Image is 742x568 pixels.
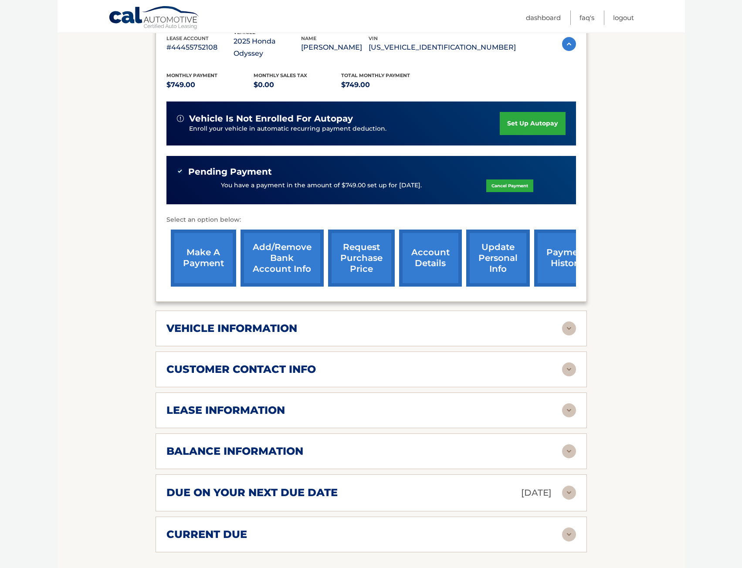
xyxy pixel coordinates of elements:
p: You have a payment in the amount of $749.00 set up for [DATE]. [221,181,422,190]
span: Pending Payment [188,166,272,177]
img: alert-white.svg [177,115,184,122]
h2: vehicle information [166,322,297,335]
span: name [301,35,316,41]
span: Monthly Payment [166,72,217,78]
img: accordion-rest.svg [562,444,576,458]
a: FAQ's [579,10,594,25]
span: Total Monthly Payment [341,72,410,78]
p: [US_VEHICLE_IDENTIFICATION_NUMBER] [369,41,516,54]
p: Select an option below: [166,215,576,225]
p: 2025 Honda Odyssey [234,35,301,60]
a: request purchase price [328,230,395,287]
a: set up autopay [500,112,565,135]
span: Monthly sales Tax [254,72,307,78]
h2: due on your next due date [166,486,338,499]
p: Enroll your vehicle in automatic recurring payment deduction. [189,124,500,134]
a: Cancel Payment [486,179,533,192]
img: accordion-rest.svg [562,527,576,541]
span: vehicle is not enrolled for autopay [189,113,353,124]
p: [PERSON_NAME] [301,41,369,54]
img: accordion-rest.svg [562,362,576,376]
a: Cal Automotive [108,6,200,31]
a: Logout [613,10,634,25]
p: $749.00 [341,79,429,91]
a: make a payment [171,230,236,287]
h2: lease information [166,404,285,417]
img: accordion-active.svg [562,37,576,51]
p: $749.00 [166,79,254,91]
p: $0.00 [254,79,341,91]
img: accordion-rest.svg [562,321,576,335]
a: payment history [534,230,600,287]
a: Dashboard [526,10,561,25]
h2: customer contact info [166,363,316,376]
span: lease account [166,35,209,41]
p: #44455752108 [166,41,234,54]
a: update personal info [466,230,530,287]
a: Add/Remove bank account info [241,230,324,287]
img: accordion-rest.svg [562,486,576,500]
h2: balance information [166,445,303,458]
a: account details [399,230,462,287]
img: check-green.svg [177,168,183,174]
img: accordion-rest.svg [562,403,576,417]
p: [DATE] [521,485,552,500]
h2: current due [166,528,247,541]
span: vin [369,35,378,41]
